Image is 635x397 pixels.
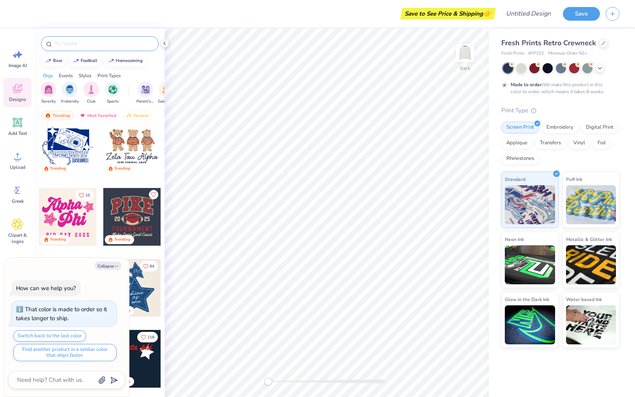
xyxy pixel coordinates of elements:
[41,111,74,120] div: Trending
[501,137,532,149] div: Applique
[87,99,96,105] span: Club
[541,122,578,133] div: Embroidery
[5,232,30,245] span: Clipart & logos
[566,185,616,224] img: Puff Ink
[53,58,62,63] div: bear
[141,85,150,94] img: Parent's Weekend Image
[97,72,121,79] div: Print Types
[505,305,555,344] img: Glow in the Dark Ink
[41,82,56,105] button: filter button
[158,82,176,105] button: filter button
[158,82,176,105] div: filter for Game Day
[8,130,27,136] span: Add Text
[41,55,66,67] button: bear
[566,295,602,303] span: Water based Ink
[54,40,154,48] input: Try "Alpha"
[511,81,607,95] div: We make this product in this color to order, which means it takes 8 weeks.
[108,85,117,94] img: Sports Image
[505,185,555,224] img: Standard
[41,82,56,105] div: filter for Sorority
[528,50,544,57] span: # FP102
[140,261,158,271] button: Like
[122,111,152,120] div: Newest
[76,111,120,120] div: Most Favorited
[501,122,539,133] div: Screen Print
[163,85,172,94] img: Game Day Image
[75,190,94,200] button: Like
[87,85,96,94] img: Club Image
[126,113,132,118] img: newest.gif
[136,82,154,105] div: filter for Parent's Weekend
[535,137,566,149] div: Transfers
[548,50,587,57] span: Minimum Order: 50 +
[457,45,473,61] img: Back
[85,122,90,126] span: 24
[83,82,99,105] div: filter for Club
[105,82,120,105] div: filter for Sports
[107,99,119,105] span: Sports
[83,82,99,105] button: filter button
[149,190,158,199] button: Like
[147,335,154,339] span: 218
[505,235,524,243] span: Neon Ink
[505,175,525,183] span: Standard
[264,378,272,385] div: Accessibility label
[81,58,97,63] div: football
[566,175,582,183] span: Puff Ink
[501,153,539,165] div: Rhinestones
[505,295,549,303] span: Glow in the Dark Ink
[105,82,120,105] button: filter button
[116,58,143,63] div: homecoming
[50,166,66,172] div: Trending
[108,58,114,63] img: trend_line.gif
[45,113,51,118] img: trending.gif
[43,72,53,79] div: Orgs
[13,330,86,342] button: Switch back to the last color
[85,193,90,197] span: 10
[483,9,492,18] span: 👉
[9,62,27,69] span: Image AI
[61,82,79,105] button: filter button
[12,198,24,204] span: Greek
[13,344,117,361] button: Find another product in a similar color that ships faster
[16,284,76,292] div: How can we help you?
[95,262,121,270] button: Collapse
[65,85,74,94] img: Fraternity Image
[501,106,619,115] div: Print Type
[59,72,73,79] div: Events
[136,82,154,105] button: filter button
[158,99,176,105] span: Game Day
[104,55,146,67] button: homecoming
[566,235,612,243] span: Metallic & Glitter Ink
[150,122,154,126] span: 40
[505,245,555,284] img: Neon Ink
[79,72,92,79] div: Styles
[581,122,619,133] div: Digital Print
[73,58,79,63] img: trend_line.gif
[16,305,107,322] div: That color is made to order so it takes longer to ship.
[566,245,616,284] img: Metallic & Glitter Ink
[501,38,596,48] span: Fresh Prints Retro Crewneck
[50,237,66,243] div: Trending
[460,65,470,72] div: Back
[500,6,557,21] input: Untitled Design
[136,99,154,105] span: Parent's Weekend
[10,164,25,170] span: Upload
[80,113,86,118] img: most_fav.gif
[61,82,79,105] div: filter for Fraternity
[69,55,101,67] button: football
[114,166,130,172] div: Trending
[45,58,51,63] img: trend_line.gif
[568,137,590,149] div: Vinyl
[511,82,543,88] strong: Made to order:
[402,8,494,19] div: Save to See Price & Shipping
[150,264,154,268] span: 84
[44,85,53,94] img: Sorority Image
[9,96,26,103] span: Designs
[566,305,616,344] img: Water based Ink
[501,50,524,57] span: Fresh Prints
[61,99,79,105] span: Fraternity
[114,237,130,243] div: Trending
[137,332,158,342] button: Like
[563,7,600,21] button: Save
